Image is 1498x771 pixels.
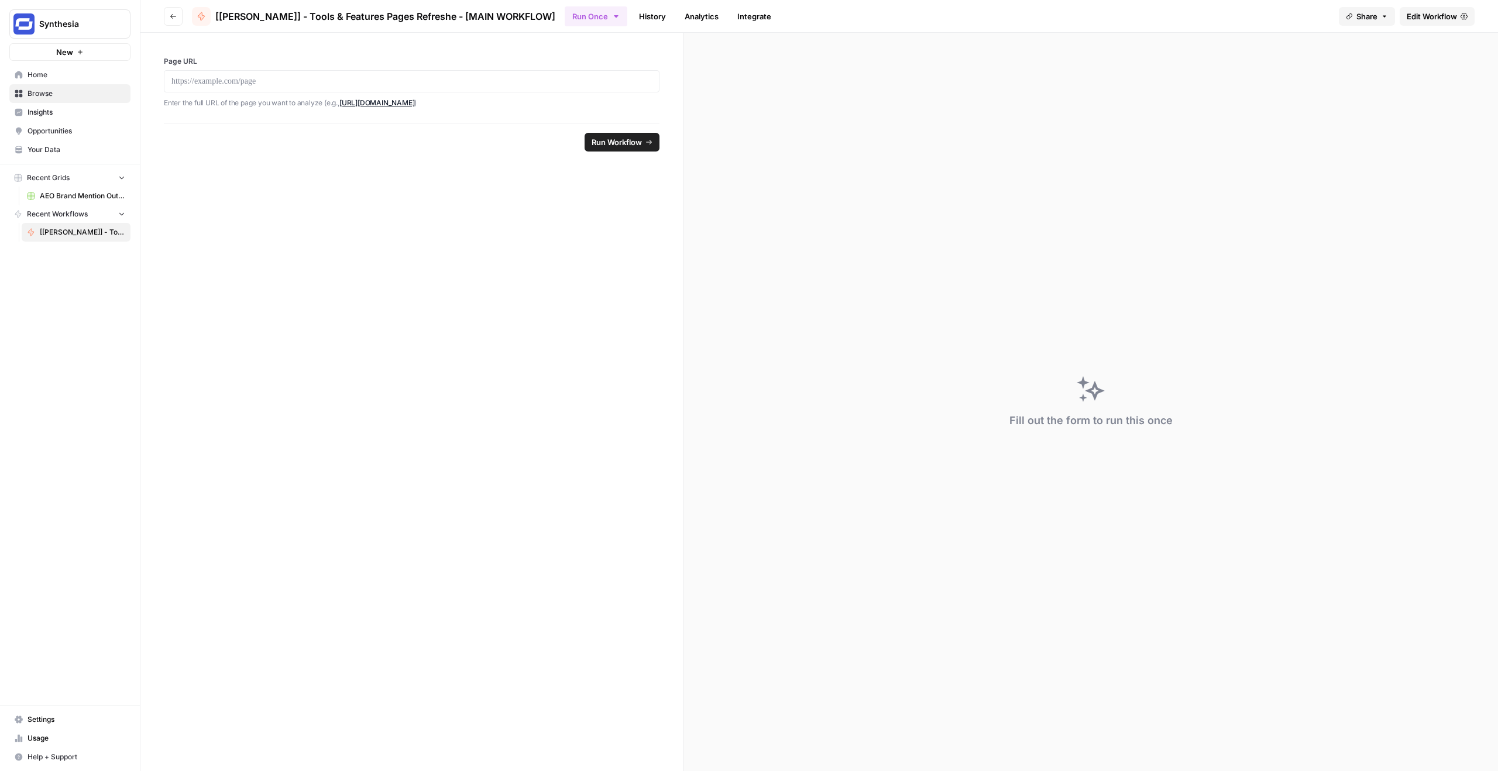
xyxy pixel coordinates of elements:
[28,88,125,99] span: Browse
[1400,7,1475,26] a: Edit Workflow
[28,144,125,155] span: Your Data
[339,98,415,107] a: [URL][DOMAIN_NAME]
[22,223,130,242] a: [[PERSON_NAME]] - Tools & Features Pages Refreshe - [MAIN WORKFLOW]
[1407,11,1457,22] span: Edit Workflow
[730,7,778,26] a: Integrate
[28,126,125,136] span: Opportunities
[56,46,73,58] span: New
[27,209,88,219] span: Recent Workflows
[9,169,130,187] button: Recent Grids
[9,103,130,122] a: Insights
[40,191,125,201] span: AEO Brand Mention Outreach - [PERSON_NAME]
[9,729,130,748] a: Usage
[585,133,659,152] button: Run Workflow
[164,97,659,109] p: Enter the full URL of the page you want to analyze (e.g., )
[9,9,130,39] button: Workspace: Synthesia
[1009,412,1173,429] div: Fill out the form to run this once
[28,714,125,725] span: Settings
[565,6,627,26] button: Run Once
[592,136,642,148] span: Run Workflow
[164,56,659,67] label: Page URL
[9,84,130,103] a: Browse
[22,187,130,205] a: AEO Brand Mention Outreach - [PERSON_NAME]
[28,752,125,762] span: Help + Support
[9,205,130,223] button: Recent Workflows
[9,66,130,84] a: Home
[27,173,70,183] span: Recent Grids
[9,122,130,140] a: Opportunities
[28,733,125,744] span: Usage
[28,70,125,80] span: Home
[9,140,130,159] a: Your Data
[9,748,130,766] button: Help + Support
[678,7,726,26] a: Analytics
[13,13,35,35] img: Synthesia Logo
[9,710,130,729] a: Settings
[9,43,130,61] button: New
[192,7,555,26] a: [[PERSON_NAME]] - Tools & Features Pages Refreshe - [MAIN WORKFLOW]
[39,18,110,30] span: Synthesia
[1339,7,1395,26] button: Share
[40,227,125,238] span: [[PERSON_NAME]] - Tools & Features Pages Refreshe - [MAIN WORKFLOW]
[632,7,673,26] a: History
[215,9,555,23] span: [[PERSON_NAME]] - Tools & Features Pages Refreshe - [MAIN WORKFLOW]
[28,107,125,118] span: Insights
[1356,11,1377,22] span: Share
